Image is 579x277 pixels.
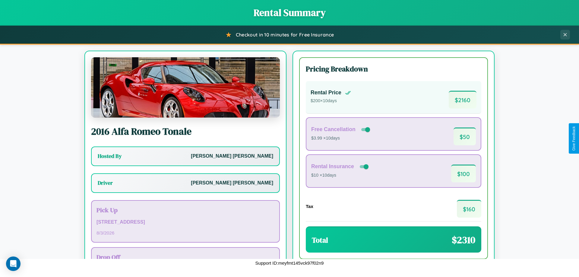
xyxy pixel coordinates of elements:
[311,126,356,133] h4: Free Cancellation
[312,235,328,245] h3: Total
[572,126,576,151] div: Give Feedback
[6,6,573,19] h1: Rental Summary
[191,179,273,187] p: [PERSON_NAME] [PERSON_NAME]
[191,152,273,161] p: [PERSON_NAME] [PERSON_NAME]
[98,179,113,187] h3: Driver
[96,253,274,261] h3: Drop Off
[6,257,21,271] div: Open Intercom Messenger
[311,172,370,179] p: $10 × 10 days
[236,32,334,38] span: Checkout in 10 minutes for Free Insurance
[457,200,481,218] span: $ 160
[449,91,476,109] span: $ 2160
[96,218,274,227] p: [STREET_ADDRESS]
[311,163,354,170] h4: Rental Insurance
[255,259,324,267] p: Support ID: meyfmt145vck97f02n9
[96,206,274,214] h3: Pick Up
[451,165,476,182] span: $ 100
[306,64,481,74] h3: Pricing Breakdown
[454,127,476,145] span: $ 50
[91,57,280,118] img: Alfa Romeo Tonale
[311,90,341,96] h4: Rental Price
[452,233,475,247] span: $ 2310
[98,153,122,160] h3: Hosted By
[311,97,351,105] p: $ 200 × 10 days
[311,134,371,142] p: $3.99 × 10 days
[91,125,280,138] h2: 2016 Alfa Romeo Tonale
[306,204,313,209] h4: Tax
[96,229,274,237] p: 8 / 3 / 2026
